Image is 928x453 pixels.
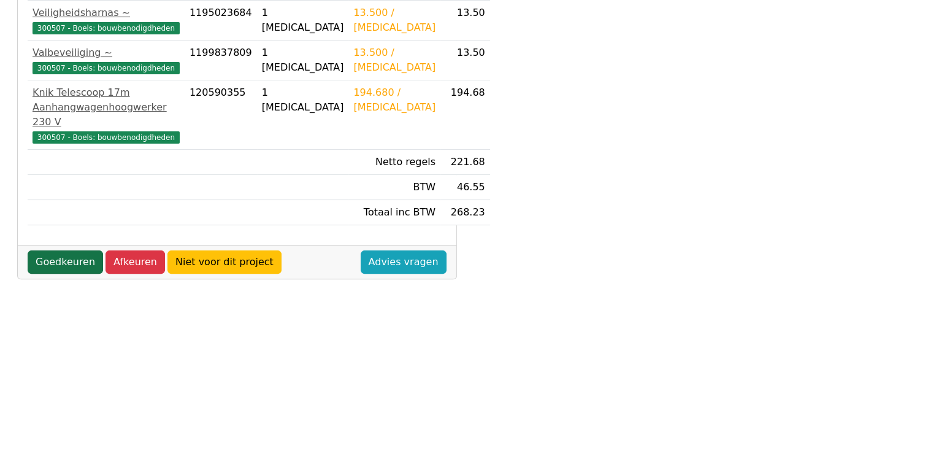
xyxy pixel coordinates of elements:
[440,1,490,41] td: 13.50
[440,41,490,80] td: 13.50
[353,85,435,115] div: 194.680 / [MEDICAL_DATA]
[262,85,344,115] div: 1 [MEDICAL_DATA]
[33,85,180,144] a: Knik Telescoop 17m Aanhangwagenhoogwerker 230 V300507 - Boels: bouwbenodigdheden
[262,45,344,75] div: 1 [MEDICAL_DATA]
[440,150,490,175] td: 221.68
[185,1,257,41] td: 1195023684
[353,6,435,35] div: 13.500 / [MEDICAL_DATA]
[440,80,490,150] td: 194.68
[33,131,180,144] span: 300507 - Boels: bouwbenodigdheden
[105,250,165,274] a: Afkeuren
[33,45,180,60] div: Valbeveiliging ~
[33,6,180,35] a: Veiligheidsharnas ~300507 - Boels: bouwbenodigdheden
[348,150,440,175] td: Netto regels
[348,175,440,200] td: BTW
[348,200,440,225] td: Totaal inc BTW
[33,6,180,20] div: Veiligheidsharnas ~
[33,45,180,75] a: Valbeveiliging ~300507 - Boels: bouwbenodigdheden
[361,250,447,274] a: Advies vragen
[353,45,435,75] div: 13.500 / [MEDICAL_DATA]
[167,250,282,274] a: Niet voor dit project
[33,22,180,34] span: 300507 - Boels: bouwbenodigdheden
[440,175,490,200] td: 46.55
[440,200,490,225] td: 268.23
[33,62,180,74] span: 300507 - Boels: bouwbenodigdheden
[33,85,180,130] div: Knik Telescoop 17m Aanhangwagenhoogwerker 230 V
[262,6,344,35] div: 1 [MEDICAL_DATA]
[185,41,257,80] td: 1199837809
[28,250,103,274] a: Goedkeuren
[185,80,257,150] td: 120590355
